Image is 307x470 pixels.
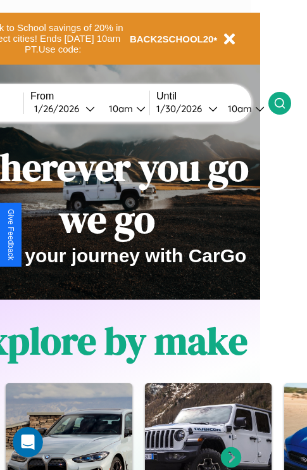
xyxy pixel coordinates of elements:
div: 10am [222,103,255,115]
iframe: Intercom live chat [13,427,43,457]
div: Give Feedback [6,209,15,260]
button: 10am [99,102,149,115]
label: Until [156,91,268,102]
div: 1 / 26 / 2026 [34,103,85,115]
b: BACK2SCHOOL20 [130,34,214,44]
button: 10am [218,102,268,115]
button: 1/26/2026 [30,102,99,115]
label: From [30,91,149,102]
div: 1 / 30 / 2026 [156,103,208,115]
div: 10am [103,103,136,115]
